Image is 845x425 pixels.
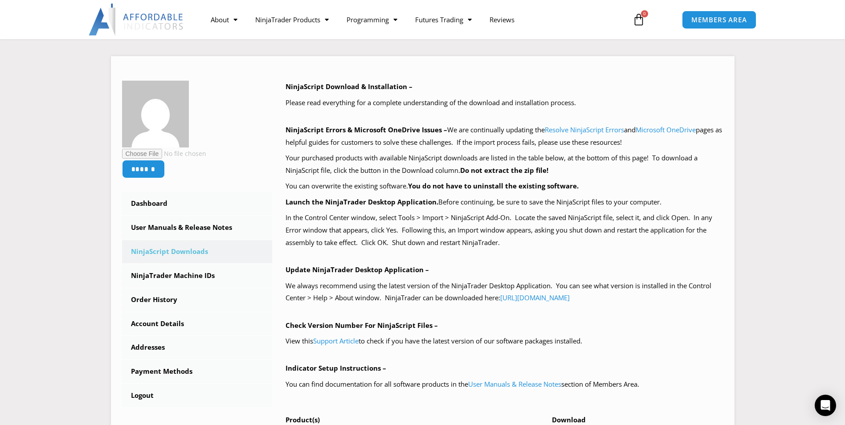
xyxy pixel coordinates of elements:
[691,16,747,23] span: MEMBERS AREA
[460,166,548,175] b: Do not extract the zip file!
[619,7,658,33] a: 0
[122,216,273,239] a: User Manuals & Release Notes
[286,196,723,208] p: Before continuing, be sure to save the NinjaScript files to your computer.
[286,152,723,177] p: Your purchased products with available NinjaScript downloads are listed in the table below, at th...
[286,82,412,91] b: NinjaScript Download & Installation –
[286,321,438,330] b: Check Version Number For NinjaScript Files –
[636,125,696,134] a: Microsoft OneDrive
[286,265,429,274] b: Update NinjaTrader Desktop Application –
[122,192,273,407] nav: Account pages
[286,197,438,206] b: Launch the NinjaTrader Desktop Application.
[500,293,570,302] a: [URL][DOMAIN_NAME]
[286,124,723,149] p: We are continually updating the and pages as helpful guides for customers to solve these challeng...
[682,11,756,29] a: MEMBERS AREA
[481,9,523,30] a: Reviews
[286,378,723,391] p: You can find documentation for all software products in the section of Members Area.
[286,125,447,134] b: NinjaScript Errors & Microsoft OneDrive Issues –
[286,97,723,109] p: Please read everything for a complete understanding of the download and installation process.
[122,312,273,335] a: Account Details
[202,9,622,30] nav: Menu
[202,9,246,30] a: About
[552,415,586,424] span: Download
[89,4,184,36] img: LogoAI | Affordable Indicators – NinjaTrader
[122,336,273,359] a: Addresses
[286,180,723,192] p: You can overwrite the existing software.
[313,336,359,345] a: Support Article
[122,288,273,311] a: Order History
[122,360,273,383] a: Payment Methods
[338,9,406,30] a: Programming
[545,125,624,134] a: Resolve NinjaScript Errors
[815,395,836,416] div: Open Intercom Messenger
[286,212,723,249] p: In the Control Center window, select Tools > Import > NinjaScript Add-On. Locate the saved NinjaS...
[408,181,579,190] b: You do not have to uninstall the existing software.
[122,192,273,215] a: Dashboard
[641,10,648,17] span: 0
[468,380,561,388] a: User Manuals & Release Notes
[406,9,481,30] a: Futures Trading
[286,364,386,372] b: Indicator Setup Instructions –
[246,9,338,30] a: NinjaTrader Products
[122,384,273,407] a: Logout
[286,280,723,305] p: We always recommend using the latest version of the NinjaTrader Desktop Application. You can see ...
[286,415,320,424] span: Product(s)
[122,240,273,263] a: NinjaScript Downloads
[122,264,273,287] a: NinjaTrader Machine IDs
[122,81,189,147] img: 2bb4cb17f1261973f171b9114ee2b7129d465fb480375f69906185e7ac74eb45
[286,335,723,347] p: View this to check if you have the latest version of our software packages installed.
